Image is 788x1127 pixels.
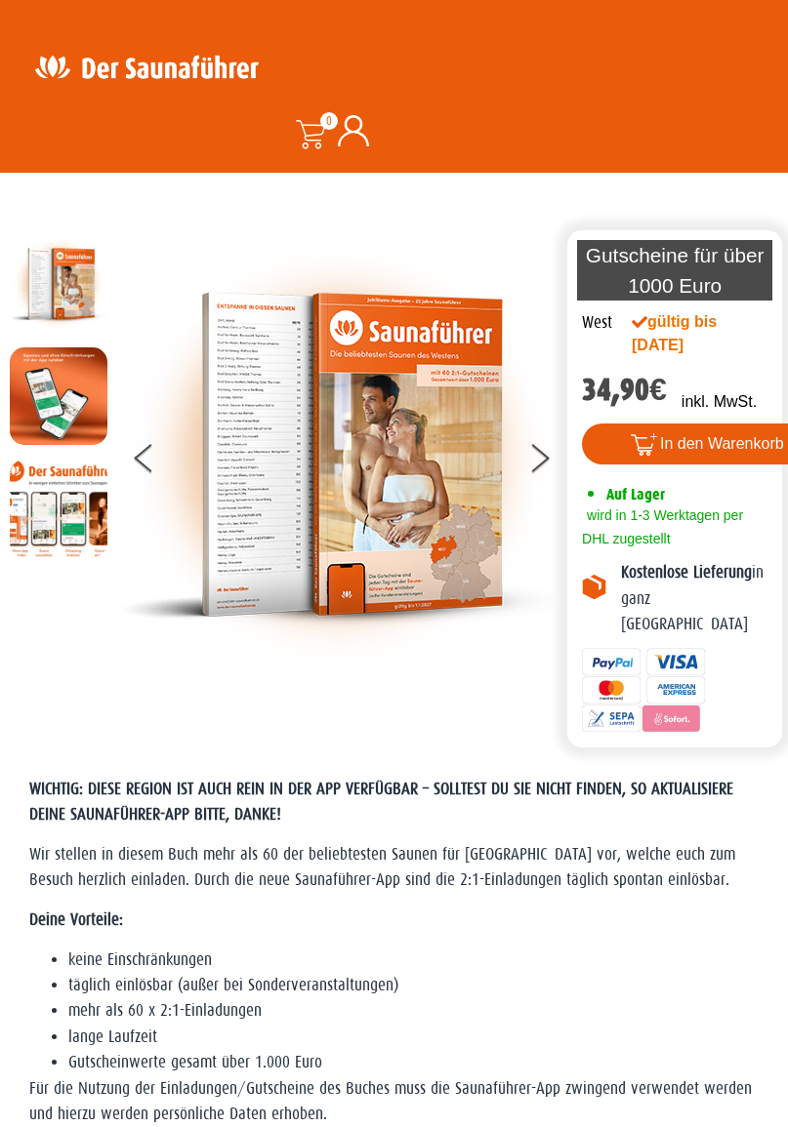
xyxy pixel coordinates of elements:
[582,310,612,336] div: West
[621,560,767,637] p: in ganz [GEOGRAPHIC_DATA]
[682,390,757,414] p: inkl. MwSt.
[29,845,735,889] span: Wir stellen in diesem Buch mehr als 60 der beliebtesten Saunen für [GEOGRAPHIC_DATA] vor, welche ...
[10,235,107,333] img: der-saunafuehrer-2025-west
[582,507,743,546] span: wird in 1-3 Werktagen per DHL zugestellt
[320,112,338,130] span: 0
[582,372,667,408] bdi: 34,90
[577,240,772,301] p: Gutscheine für über 1000 Euro
[29,910,123,929] strong: Deine Vorteile:
[606,485,665,503] span: Auf Lager
[649,372,667,408] span: €
[68,947,759,973] li: keine Einschränkungen
[632,310,742,357] div: gültig bis [DATE]
[68,998,759,1024] li: mehr als 60 x 2:1-Einladungen
[10,347,107,445] img: MOCKUP-iPhone_regional
[29,780,733,824] span: WICHTIG: DIESE REGION IST AUCH REIN IN DER APP VERFÜGBAR – SOLLTEST DU SIE NICHT FINDEN, SO AKTUA...
[10,460,107,557] img: Anleitung7tn
[68,973,759,998] li: täglich einlösbar (außer bei Sonderveranstaltungen)
[68,1050,759,1075] li: Gutscheinwerte gesamt über 1.000 Euro
[621,563,752,582] b: Kostenlose Lieferung
[120,235,560,674] img: der-saunafuehrer-2025-west
[68,1025,759,1050] li: lange Laufzeit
